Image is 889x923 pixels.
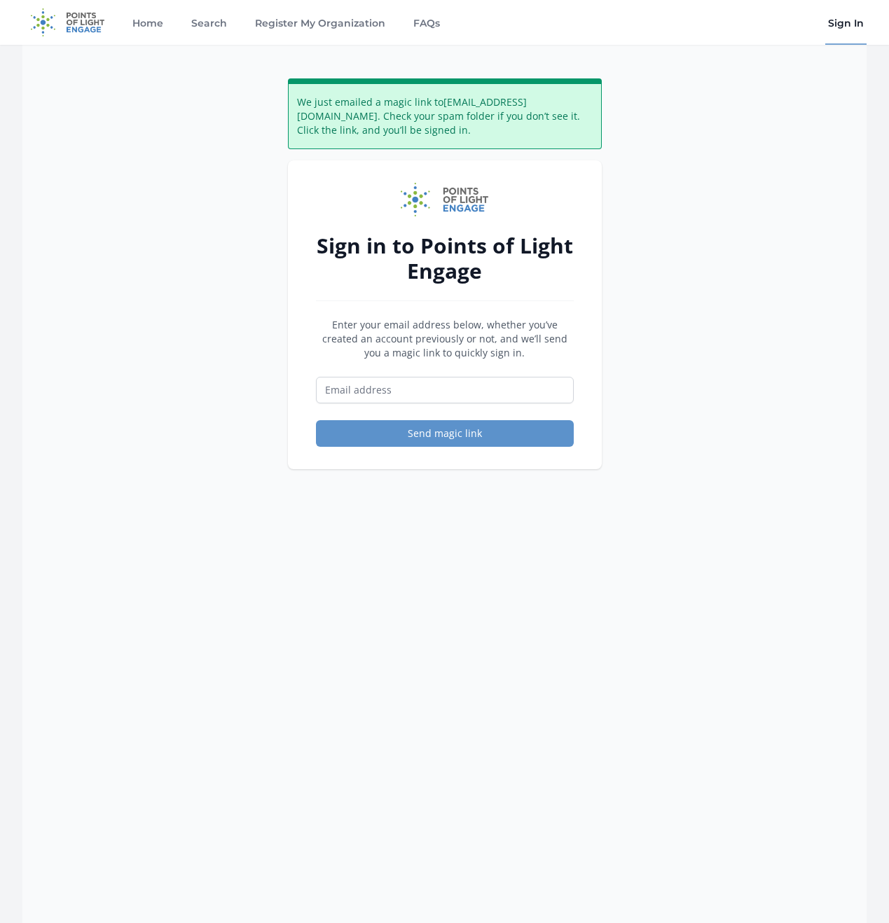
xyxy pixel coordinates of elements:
[316,233,574,284] h2: Sign in to Points of Light Engage
[316,318,574,360] p: Enter your email address below, whether you’ve created an account previously or not, and we’ll se...
[288,78,602,149] div: We just emailed a magic link to [EMAIL_ADDRESS][DOMAIN_NAME] . Check your spam folder if you don’...
[401,183,489,216] img: Points of Light Engage logo
[316,420,574,447] button: Send magic link
[316,377,574,403] input: Email address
